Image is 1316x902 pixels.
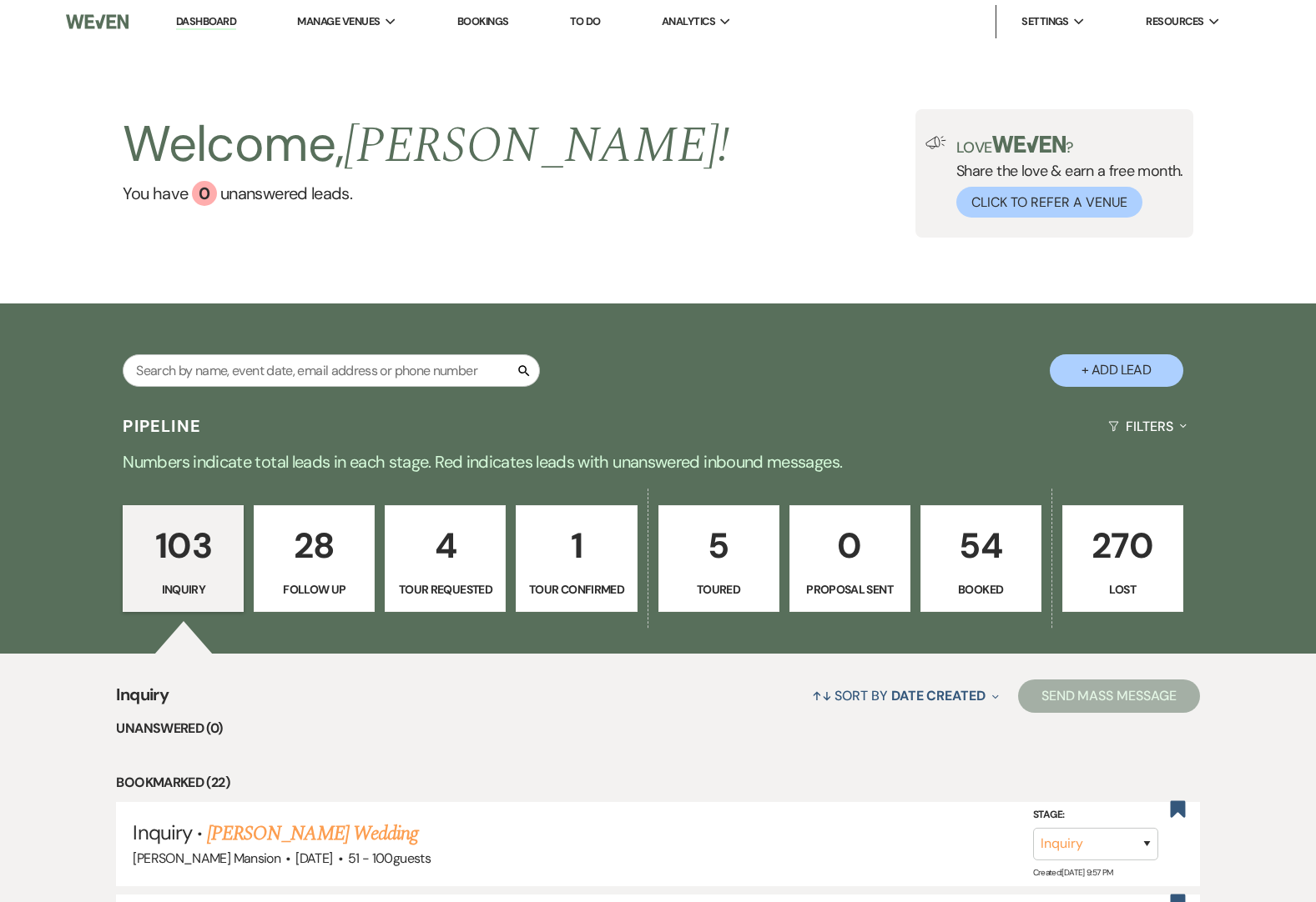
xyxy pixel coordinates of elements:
[527,580,626,599] p: Tour Confirmed
[669,580,769,599] p: Toured
[658,505,779,612] a: 5Toured
[134,518,233,574] p: 103
[207,819,418,849] a: [PERSON_NAME] Wedding
[123,181,729,206] a: You have 0 unanswered leads.
[396,580,495,599] p: Tour Requested
[812,687,832,704] span: ↑↓
[123,414,201,438] h3: Pipeline
[527,518,626,574] p: 1
[956,136,1183,155] p: Love ?
[116,682,169,718] span: Inquiry
[297,13,380,30] span: Manage Venues
[992,136,1066,153] img: weven-logo-green.svg
[931,580,1031,599] p: Booked
[396,518,495,574] p: 4
[1033,806,1158,824] label: Stage:
[800,580,900,599] p: Proposal Sent
[931,518,1031,574] p: 54
[265,518,364,574] p: 28
[920,505,1041,612] a: 54Booked
[66,4,129,39] img: Weven Logo
[956,187,1142,218] button: Click to Refer a Venue
[133,819,191,845] span: Inquiry
[265,580,364,599] p: Follow Up
[1021,13,1069,30] span: Settings
[1102,404,1192,448] button: Filters
[1050,354,1183,387] button: + Add Lead
[805,674,1006,718] button: Sort By Date Created
[1146,13,1203,30] span: Resources
[1033,867,1113,878] span: Created: [DATE] 9:57 PM
[1073,580,1172,599] p: Lost
[116,718,1199,739] li: Unanswered (0)
[116,772,1199,794] li: Bookmarked (22)
[946,136,1183,218] div: Share the love & earn a free month.
[295,849,332,867] span: [DATE]
[133,849,280,867] span: [PERSON_NAME] Mansion
[1018,679,1200,713] button: Send Mass Message
[348,849,431,867] span: 51 - 100 guests
[123,109,729,181] h2: Welcome,
[123,354,540,387] input: Search by name, event date, email address or phone number
[800,518,900,574] p: 0
[176,14,236,30] a: Dashboard
[789,505,910,612] a: 0Proposal Sent
[385,505,506,612] a: 4Tour Requested
[925,136,946,149] img: loud-speaker-illustration.svg
[662,13,715,30] span: Analytics
[457,14,509,28] a: Bookings
[669,518,769,574] p: 5
[344,108,729,184] span: [PERSON_NAME] !
[516,505,637,612] a: 1Tour Confirmed
[134,580,233,599] p: Inquiry
[570,14,601,28] a: To Do
[254,505,375,612] a: 28Follow Up
[123,505,244,612] a: 103Inquiry
[58,448,1259,475] p: Numbers indicate total leads in each stage. Red indicates leads with unanswered inbound messages.
[891,687,986,704] span: Date Created
[1062,505,1183,612] a: 270Lost
[192,181,217,206] div: 0
[1073,518,1172,574] p: 270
